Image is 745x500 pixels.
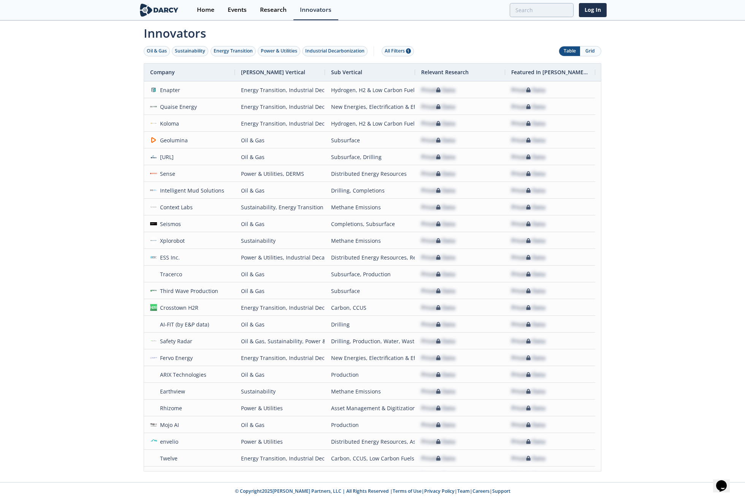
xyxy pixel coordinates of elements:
[241,316,319,333] div: Oil & Gas
[331,99,409,115] div: New Energies, Electrification & Efficiency
[241,333,319,349] div: Oil & Gas, Sustainability, Power & Utilities
[511,166,545,182] div: Private Data
[331,82,409,98] div: Hydrogen, H2 & Low Carbon Fuels
[241,283,319,299] div: Oil & Gas
[150,404,157,411] img: 7a23de32-d30d-4cfc-abe9-8cd6ab8f5930
[331,366,409,383] div: Production
[331,216,409,232] div: Completions, Subsurface
[241,166,319,182] div: Power & Utilities, DERMS
[511,467,545,483] div: Private Data
[305,48,365,54] div: Industrial Decarbonization
[331,283,409,299] div: Subsurface
[241,249,319,266] div: Power & Utilities, Industrial Decarbonization
[241,467,319,483] div: Oil & Gas
[150,438,157,445] img: 336b6de1-6040-4323-9c13-5718d9811639
[510,3,574,17] input: Advanced Search
[241,383,319,400] div: Sustainability
[406,48,411,54] span: 1
[150,103,157,110] img: 756c9d12-4349-4af9-8466-a179247ca181
[511,417,545,433] div: Private Data
[393,488,422,494] a: Terms of Use
[421,366,455,383] div: Private Data
[241,68,305,76] span: [PERSON_NAME] Vertical
[331,467,409,483] div: Production, Completions, Drilling, Subsurface
[421,182,455,199] div: Private Data
[421,266,455,282] div: Private Data
[421,350,455,366] div: Private Data
[241,199,319,215] div: Sustainability, Energy Transition
[138,21,607,42] span: Innovators
[331,299,409,316] div: Carbon, CCUS
[157,166,176,182] div: Sense
[241,149,319,165] div: Oil & Gas
[511,68,589,76] span: Featured In [PERSON_NAME] Live
[157,182,225,199] div: Intelligent Mud Solutions
[150,388,157,395] img: 1619524337549-1608316898807%5B1%5D
[421,283,455,299] div: Private Data
[511,383,545,400] div: Private Data
[421,333,455,349] div: Private Data
[261,48,297,54] div: Power & Utilities
[144,46,170,56] button: Oil & Gas
[421,216,455,232] div: Private Data
[511,316,545,333] div: Private Data
[157,433,179,450] div: envelio
[331,115,409,132] div: Hydrogen, H2 & Low Carbon Fuels, Subsurface
[511,82,545,98] div: Private Data
[157,132,188,148] div: Geolumina
[331,450,409,467] div: Carbon, CCUS, Low Carbon Fuels
[150,354,157,361] img: 5e1b7bbd-87a9-4d27-8065-1f10e00f908c
[421,68,469,76] span: Relevant Research
[228,7,247,13] div: Events
[421,82,455,98] div: Private Data
[421,450,455,467] div: Private Data
[241,450,319,467] div: Energy Transition, Industrial Decarbonization
[511,249,545,266] div: Private Data
[157,199,193,215] div: Context Labs
[241,350,319,366] div: Energy Transition, Industrial Decarbonization
[150,187,157,194] img: imudsolutions.com.jpg
[157,149,174,165] div: [URL]
[424,488,455,494] a: Privacy Policy
[211,46,256,56] button: Energy Transition
[150,220,157,227] img: ddb28f0f-ac4a-4242-ad42-f477d52dd98e
[421,166,455,182] div: Private Data
[511,99,545,115] div: Private Data
[511,182,545,199] div: Private Data
[157,350,193,366] div: Fervo Energy
[150,86,157,93] img: 1610735133938-Enapter.png
[157,383,185,400] div: Earthview
[150,271,157,277] img: 1639439778407-1200px-Tracerco_logo.svg.png
[241,433,319,450] div: Power & Utilities
[331,400,409,416] div: Asset Management & Digitization
[214,48,253,54] div: Energy Transition
[157,366,207,383] div: ARIX Technologies
[331,383,409,400] div: Methane Emissions
[172,46,208,56] button: Sustainability
[331,266,409,282] div: Subsurface, Production
[241,182,319,199] div: Oil & Gas
[421,400,455,416] div: Private Data
[157,232,185,249] div: Xplorobot
[197,7,214,13] div: Home
[150,68,175,76] span: Company
[157,333,193,349] div: Safety Radar
[421,467,455,483] div: Private Data
[511,266,545,282] div: Private Data
[157,467,183,483] div: Interwell
[511,283,545,299] div: Private Data
[421,99,455,115] div: Private Data
[157,283,219,299] div: Third Wave Production
[300,7,331,13] div: Innovators
[331,68,362,76] span: Sub Vertical
[511,149,545,165] div: Private Data
[138,3,180,17] img: logo-wide.svg
[241,400,319,416] div: Power & Utilities
[511,199,545,215] div: Private Data
[150,237,157,244] img: 69805825-f1c4-4d62-bc62-11478c37f101
[457,488,470,494] a: Team
[157,266,182,282] div: Tracerco
[241,216,319,232] div: Oil & Gas
[331,249,409,266] div: Distributed Energy Resources, Renewables & Energy Storage, Transportation Electrification, Electr...
[157,299,199,316] div: Crosstown H2R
